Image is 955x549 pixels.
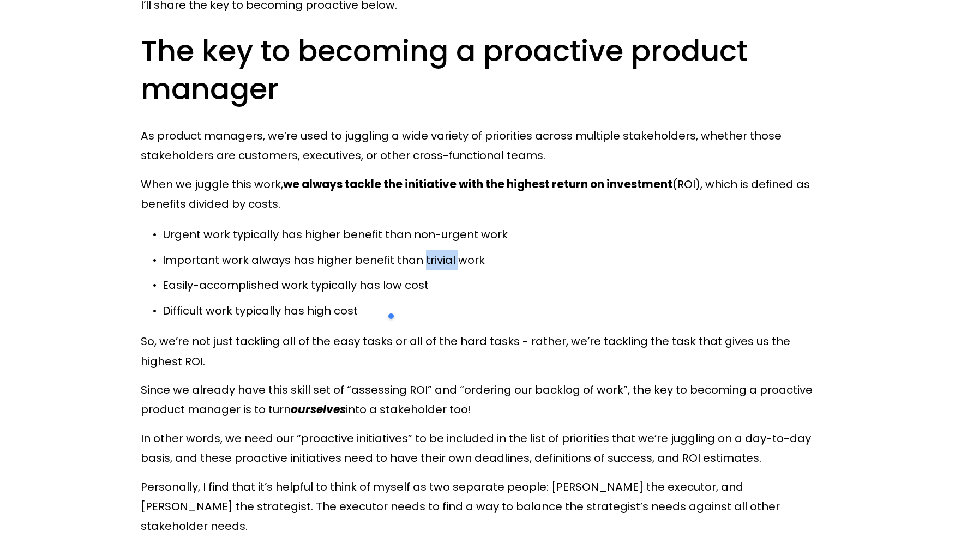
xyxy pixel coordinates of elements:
p: Important work always has higher benefit than trivial work [163,250,814,270]
p: Difficult work typically has high cost [163,301,814,321]
p: Since we already have this skill set of “assessing ROI” and “ordering our backlog of work”, the k... [141,380,814,420]
p: Easily-accomplished work typically has low cost [163,275,814,295]
strong: we always tackle the initiative with the highest return on investment [283,177,672,192]
p: Personally, I find that it’s helpful to think of myself as two separate people: [PERSON_NAME] the... [141,477,814,536]
p: As product managers, we’re used to juggling a wide variety of priorities across multiple stakehol... [141,126,814,166]
p: When we juggle this work, (ROI), which is defined as benefits divided by costs. [141,174,814,214]
p: In other words, we need our “proactive initiatives” to be included in the list of priorities that... [141,429,814,468]
em: ourselves [291,402,346,417]
p: Urgent work typically has higher benefit than non-urgent work [163,225,814,244]
h2: The key to becoming a proactive product manager [141,32,814,108]
p: So, we’re not just tackling all of the easy tasks or all of the hard tasks - rather, we’re tackli... [141,331,814,371]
